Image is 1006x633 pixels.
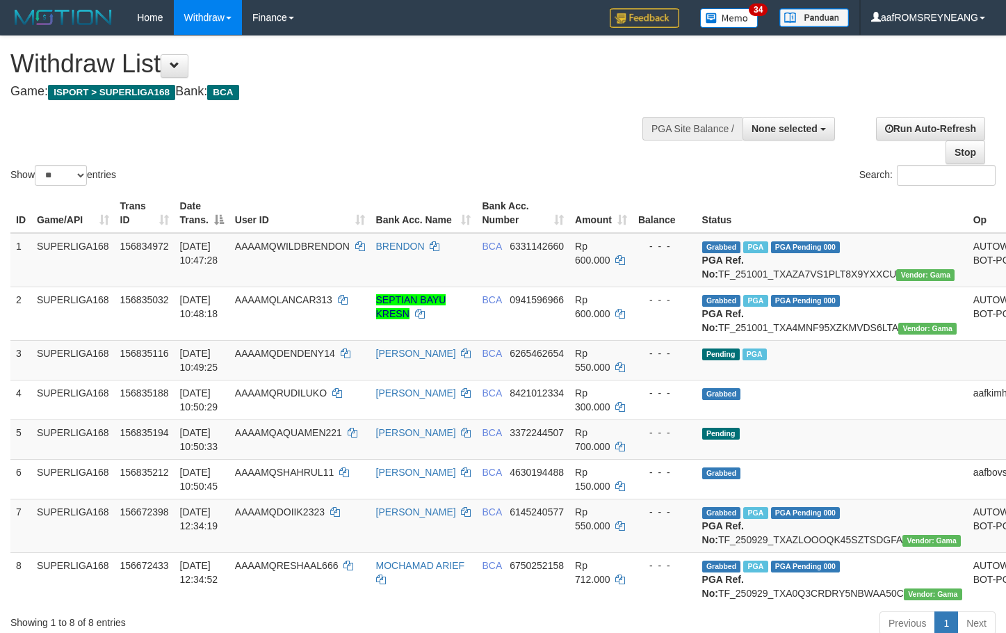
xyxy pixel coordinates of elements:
span: 156835032 [120,294,169,305]
a: [PERSON_NAME] [376,387,456,399]
div: - - - [638,426,691,440]
label: Show entries [10,165,116,186]
div: - - - [638,293,691,307]
td: 7 [10,499,31,552]
th: Date Trans.: activate to sort column descending [175,193,229,233]
th: ID [10,193,31,233]
th: Amount: activate to sort column ascending [569,193,633,233]
span: Rp 712.000 [575,560,610,585]
span: Copy 0941596966 to clipboard [510,294,564,305]
span: Vendor URL: https://trx31.1velocity.biz [896,269,955,281]
span: Grabbed [702,507,741,519]
span: BCA [482,560,501,571]
a: [PERSON_NAME] [376,348,456,359]
td: 2 [10,287,31,340]
td: 8 [10,552,31,606]
span: Vendor URL: https://trx31.1velocity.biz [898,323,957,335]
span: Grabbed [702,295,741,307]
img: MOTION_logo.png [10,7,116,28]
th: Balance [633,193,697,233]
span: 156835116 [120,348,169,359]
span: Rp 700.000 [575,427,610,452]
span: Rp 550.000 [575,348,610,373]
td: SUPERLIGA168 [31,419,115,459]
span: Grabbed [702,241,741,253]
span: PGA Pending [771,507,841,519]
b: PGA Ref. No: [702,255,744,280]
span: Rp 600.000 [575,241,610,266]
span: AAAAMQRUDILUKO [235,387,327,399]
td: TF_251001_TXAZA7VS1PLT8X9YXXCU [697,233,968,287]
b: PGA Ref. No: [702,574,744,599]
span: AAAAMQLANCAR313 [235,294,332,305]
td: TF_250929_TXA0Q3CRDRY5NBWAA50C [697,552,968,606]
span: Marked by aafchhiseyha [743,295,768,307]
span: AAAAMQDOIIK2323 [235,506,325,518]
span: Grabbed [702,467,741,479]
div: Showing 1 to 8 of 8 entries [10,610,409,630]
span: Pending [702,348,740,360]
span: BCA [482,427,501,438]
span: Rp 150.000 [575,467,610,492]
td: 4 [10,380,31,419]
span: Copy 6145240577 to clipboard [510,506,564,518]
span: AAAAMQSHAHRUL11 [235,467,334,478]
span: Vendor URL: https://trx31.1velocity.biz [904,588,962,600]
a: [PERSON_NAME] [376,427,456,438]
a: MOCHAMAD ARIEF [376,560,465,571]
span: None selected [752,123,818,134]
th: Bank Acc. Number: activate to sort column ascending [476,193,569,233]
b: PGA Ref. No: [702,520,744,545]
span: Rp 600.000 [575,294,610,319]
span: [DATE] 12:34:52 [180,560,218,585]
span: BCA [482,294,501,305]
td: 5 [10,419,31,459]
th: Status [697,193,968,233]
span: 34 [749,3,768,16]
span: BCA [482,506,501,518]
a: Stop [946,141,985,164]
span: PGA Pending [771,295,841,307]
td: SUPERLIGA168 [31,552,115,606]
span: Marked by aafsoycanthlai [743,348,767,360]
span: [DATE] 12:34:19 [180,506,218,531]
b: PGA Ref. No: [702,308,744,333]
span: BCA [482,467,501,478]
span: 156672433 [120,560,169,571]
span: [DATE] 10:50:45 [180,467,218,492]
label: Search: [859,165,996,186]
div: - - - [638,239,691,253]
h4: Game: Bank: [10,85,657,99]
span: Rp 550.000 [575,506,610,531]
div: - - - [638,465,691,479]
span: [DATE] 10:50:33 [180,427,218,452]
a: [PERSON_NAME] [376,467,456,478]
span: BCA [207,85,238,100]
td: SUPERLIGA168 [31,380,115,419]
div: - - - [638,346,691,360]
img: Button%20Memo.svg [700,8,758,28]
span: PGA Pending [771,241,841,253]
td: SUPERLIGA168 [31,459,115,499]
span: AAAAMQWILDBRENDON [235,241,350,252]
span: Marked by aafchhiseyha [743,241,768,253]
span: BCA [482,387,501,399]
span: 156672398 [120,506,169,518]
span: Pending [702,428,740,440]
span: Copy 6331142660 to clipboard [510,241,564,252]
span: Copy 4630194488 to clipboard [510,467,564,478]
span: 156835194 [120,427,169,438]
td: SUPERLIGA168 [31,287,115,340]
th: User ID: activate to sort column ascending [229,193,371,233]
div: - - - [638,386,691,400]
span: Marked by aafsoycanthlai [743,507,768,519]
div: - - - [638,559,691,572]
div: - - - [638,505,691,519]
td: SUPERLIGA168 [31,340,115,380]
td: 1 [10,233,31,287]
td: TF_251001_TXA4MNF95XZKMVDS6LTA [697,287,968,340]
span: PGA Pending [771,561,841,572]
span: AAAAMQDENDENY14 [235,348,335,359]
button: None selected [743,117,835,141]
span: 156834972 [120,241,169,252]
